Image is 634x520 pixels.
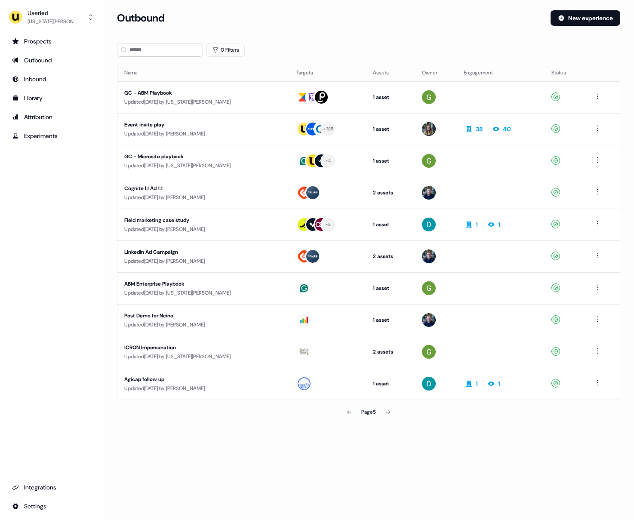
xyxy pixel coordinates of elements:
th: Engagement [457,64,545,81]
img: Georgia [422,90,436,104]
div: 1 [476,220,478,229]
th: Assets [366,64,415,81]
div: Post Demo for Ncino [124,311,283,320]
div: Updated [DATE] by [US_STATE][PERSON_NAME] [124,161,283,170]
div: Userled [28,9,79,17]
img: James [422,249,436,263]
div: Page 5 [361,408,376,416]
div: 1 asset [373,125,408,133]
div: Updated [DATE] by [PERSON_NAME] [124,257,283,265]
div: 1 asset [373,284,408,292]
div: Updated [DATE] by [PERSON_NAME] [124,384,283,393]
div: Updated [DATE] by [US_STATE][PERSON_NAME] [124,98,283,106]
div: 2 assets [373,348,408,356]
div: Updated [DATE] by [PERSON_NAME] [124,129,283,138]
div: 40 [503,125,511,133]
div: Settings [12,502,91,511]
div: Event invite play [124,120,283,129]
th: Owner [415,64,457,81]
div: [US_STATE][PERSON_NAME] [28,17,79,26]
button: Userled[US_STATE][PERSON_NAME] [7,7,96,28]
div: LinkedIn Ad Campaign [124,248,283,256]
th: Targets [289,64,366,81]
div: Inbound [12,75,91,83]
img: James [422,186,436,200]
div: GC - Microsite playbook [124,152,283,161]
div: 1 asset [373,316,408,324]
img: David [422,218,436,231]
div: Outbound [12,56,91,65]
a: Go to templates [7,91,96,105]
div: + 285 [323,125,333,133]
img: David [422,377,436,391]
th: Status [545,64,585,81]
img: Georgia [422,154,436,168]
div: ICRON Impersonation [124,343,283,352]
img: James [422,313,436,327]
div: 2 assets [373,252,408,261]
div: 1 [498,220,500,229]
button: 0 Filters [206,43,245,57]
div: 1 asset [373,220,408,229]
div: GC - ABM Playbook [124,89,283,97]
a: Go to experiments [7,129,96,143]
div: Agicap follow up [124,375,283,384]
div: Attribution [12,113,91,121]
div: Field marketing case study [124,216,283,225]
div: Integrations [12,483,91,492]
div: Updated [DATE] by [PERSON_NAME] [124,193,283,202]
a: Go to integrations [7,499,96,513]
div: Experiments [12,132,91,140]
h3: Outbound [117,12,164,25]
div: ABM Enterprise Playbook [124,280,283,288]
div: Cognite LI Ad 1:1 [124,184,283,193]
div: Updated [DATE] by [PERSON_NAME] [124,225,283,234]
a: Go to outbound experience [7,53,96,67]
a: Go to Inbound [7,72,96,86]
div: Updated [DATE] by [US_STATE][PERSON_NAME] [124,352,283,361]
div: Library [12,94,91,102]
div: Prospects [12,37,91,46]
th: Name [117,64,289,81]
div: 38 [476,125,483,133]
button: New experience [551,10,620,26]
a: Go to attribution [7,110,96,124]
div: 1 asset [373,93,408,102]
div: + 8 [326,221,331,228]
div: + 4 [326,157,331,165]
div: 2 assets [373,188,408,197]
div: 1 asset [373,379,408,388]
a: Go to prospects [7,34,96,48]
img: Charlotte [422,122,436,136]
div: Updated [DATE] by [US_STATE][PERSON_NAME] [124,289,283,297]
img: Georgia [422,281,436,295]
div: 1 [476,379,478,388]
div: 1 asset [373,157,408,165]
div: Updated [DATE] by [PERSON_NAME] [124,320,283,329]
a: Go to integrations [7,480,96,494]
div: 1 [498,379,500,388]
img: Georgia [422,345,436,359]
